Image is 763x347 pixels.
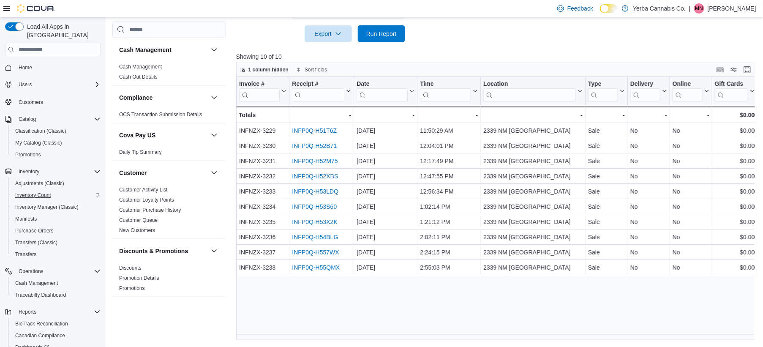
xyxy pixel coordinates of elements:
div: Online [673,80,703,102]
a: My Catalog (Classic) [12,138,65,148]
div: $0.00 [715,171,755,181]
div: Michael Nezi [694,3,704,14]
span: Purchase Orders [12,226,101,236]
a: Home [15,63,35,73]
div: [DATE] [357,141,414,151]
a: INFP0Q-H53X2K [292,219,337,225]
div: No [673,186,709,197]
div: [DATE] [357,171,414,181]
div: Cova Pay US [112,147,226,161]
button: Delivery [630,80,667,102]
a: INFP0Q-H51T6Z [292,127,337,134]
div: Location [483,80,576,102]
button: Discounts & Promotions [209,246,219,256]
button: Inventory [15,167,43,177]
div: [DATE] [357,156,414,166]
div: 2339 NM [GEOGRAPHIC_DATA] [483,202,583,212]
div: $0.00 [715,110,755,120]
div: - [420,110,478,120]
div: Cash Management [112,62,226,85]
p: | [689,3,691,14]
span: Promotion Details [119,275,159,281]
div: Time [420,80,471,102]
div: - [357,110,414,120]
a: INFP0Q-H54BLG [292,234,338,240]
div: INFNZX-3238 [239,262,286,273]
span: Inventory Manager (Classic) [12,202,101,212]
span: Inventory Count [15,192,51,199]
span: Daily Tip Summary [119,149,162,156]
a: INFP0Q-H53S60 [292,203,337,210]
span: Transfers [15,251,36,258]
button: Sort fields [293,65,330,75]
span: Cash Management [15,280,58,287]
span: Transfers (Classic) [15,239,57,246]
div: $0.00 [715,247,755,257]
button: Cash Management [209,45,219,55]
button: Cash Management [119,46,207,54]
button: Manifests [8,213,104,225]
h3: Cova Pay US [119,131,155,139]
button: My Catalog (Classic) [8,137,104,149]
span: Inventory [15,167,101,177]
button: Cash Management [8,277,104,289]
div: Delivery [630,80,660,88]
div: Time [420,80,471,88]
span: Adjustments (Classic) [12,178,101,189]
div: Gift Cards [715,80,748,88]
button: Export [305,25,352,42]
a: Customers [15,97,46,107]
button: Canadian Compliance [8,330,104,342]
span: Catalog [15,114,101,124]
button: Inventory Count [8,189,104,201]
span: Load All Apps in [GEOGRAPHIC_DATA] [24,22,101,39]
span: Manifests [12,214,101,224]
span: Users [19,81,32,88]
div: No [630,232,667,242]
div: 1:02:14 PM [420,202,478,212]
div: Sale [588,126,625,136]
a: Promotions [119,285,145,291]
div: Delivery [630,80,660,102]
a: Transfers (Classic) [12,238,61,248]
span: Traceabilty Dashboard [15,292,66,298]
div: INFNZX-3234 [239,202,286,212]
h3: Discounts & Promotions [119,247,188,255]
div: - [292,110,351,120]
button: Enter fullscreen [742,65,752,75]
div: - [673,110,709,120]
div: Location [483,80,576,88]
div: No [630,126,667,136]
div: INFNZX-3233 [239,186,286,197]
div: Sale [588,217,625,227]
h3: Customer [119,169,147,177]
div: No [630,262,667,273]
span: Customers [19,99,43,106]
span: Inventory [19,168,39,175]
div: Receipt # [292,80,344,88]
div: 2339 NM [GEOGRAPHIC_DATA] [483,247,583,257]
span: 1 column hidden [248,66,289,73]
button: Home [2,61,104,74]
span: Home [15,62,101,73]
span: BioTrack Reconciliation [15,320,68,327]
div: Type [588,80,618,102]
img: Cova [17,4,55,13]
div: No [673,171,709,181]
div: - [483,110,583,120]
div: Totals [239,110,286,120]
span: Reports [15,307,101,317]
div: INFNZX-3230 [239,141,286,151]
button: Display options [729,65,739,75]
div: No [630,202,667,212]
div: 2:02:11 PM [420,232,478,242]
div: Receipt # URL [292,80,344,102]
h3: Cash Management [119,46,172,54]
a: OCS Transaction Submission Details [119,112,202,117]
div: INFNZX-3237 [239,247,286,257]
div: Date [357,80,408,88]
div: INFNZX-3231 [239,156,286,166]
div: $0.00 [715,232,755,242]
div: 2339 NM [GEOGRAPHIC_DATA] [483,156,583,166]
button: Run Report [358,25,405,42]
